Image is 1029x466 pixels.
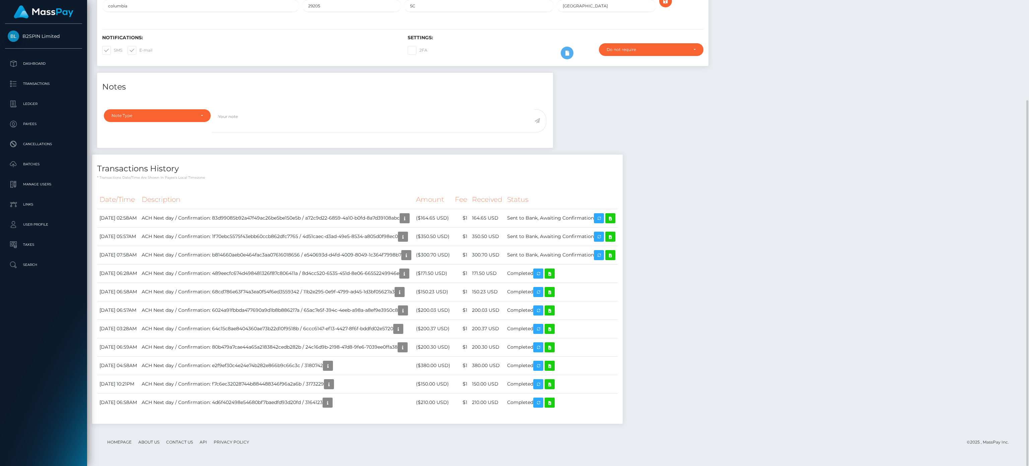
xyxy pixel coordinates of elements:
[97,356,139,375] td: [DATE] 04:58AM
[105,437,134,447] a: Homepage
[8,260,79,270] p: Search
[5,136,82,153] a: Cancellations
[139,301,414,319] td: ACH Next day / Confirmation: 6024a91fbbda477690a9d1b8b886217a / 65ac7e5f-394c-4eeb-a98a-a8ef9e3950c8
[97,319,139,338] td: [DATE] 03:28AM
[139,356,414,375] td: ACH Next day / Confirmation: e2f9ef30c4e24e74b282e866b9c66c3c / 3180742
[97,375,139,393] td: [DATE] 10:21PM
[414,209,453,227] td: ($164.65 USD)
[8,59,79,69] p: Dashboard
[97,246,139,264] td: [DATE] 07:58AM
[453,319,470,338] td: $1
[414,319,453,338] td: ($200.37 USD)
[97,338,139,356] td: [DATE] 06:59AM
[505,264,618,283] td: Completed
[8,99,79,109] p: Ledger
[408,35,703,41] h6: Settings:
[97,283,139,301] td: [DATE] 06:58AM
[8,240,79,250] p: Taxes
[139,375,414,393] td: ACH Next day / Confirmation: f7c6ec32028744b884488346f96a2a6b / 3173229
[505,227,618,246] td: Sent to Bank, Awaiting Confirmation
[8,119,79,129] p: Payees
[139,246,414,264] td: ACH Next day / Confirmation: b814660aeb0e464fac3aa07616018656 / e540693d-d4fd-4009-8049-1c364f7998b7
[453,301,470,319] td: $1
[139,393,414,412] td: ACH Next day / Confirmation: 4d6f402498e54680bf7baedfd93d20fd / 3164123
[102,46,122,55] label: SMS
[453,356,470,375] td: $1
[470,319,505,338] td: 200.37 USD
[5,236,82,253] a: Taxes
[599,43,703,56] button: Do not require
[8,199,79,210] p: Links
[505,246,618,264] td: Sent to Bank, Awaiting Confirmation
[211,437,252,447] a: Privacy Policy
[8,179,79,189] p: Manage Users
[414,338,453,356] td: ($200.30 USD)
[163,437,196,447] a: Contact Us
[97,227,139,246] td: [DATE] 05:57AM
[8,220,79,230] p: User Profile
[505,301,618,319] td: Completed
[470,246,505,264] td: 300.70 USD
[97,190,139,209] th: Date/Time
[102,81,548,93] h4: Notes
[453,209,470,227] td: $1
[505,209,618,227] td: Sent to Bank, Awaiting Confirmation
[505,283,618,301] td: Completed
[139,264,414,283] td: ACH Next day / Confirmation: 489eecfc674d498481326f87c806411a / 8d4cc520-6535-451d-8e06-66552249946e
[8,159,79,169] p: Batches
[139,283,414,301] td: ACH Next day / Confirmation: 68cd786e63f74a3ea0f54f6ed3559342 / 11b2e295-0e9f-4799-ad45-1d3bf05627a3
[5,196,82,213] a: Links
[414,301,453,319] td: ($200.03 USD)
[139,227,414,246] td: ACH Next day / Confirmation: 1f70ebc5575f43ebb60ccb862dfc7765 / 4d51caec-d3ad-49e5-8534-a805d0f98ec0
[139,190,414,209] th: Description
[505,356,618,375] td: Completed
[453,375,470,393] td: $1
[5,75,82,92] a: Transactions
[5,55,82,72] a: Dashboard
[453,190,470,209] th: Fee
[97,301,139,319] td: [DATE] 06:57AM
[5,176,82,193] a: Manage Users
[5,256,82,273] a: Search
[414,264,453,283] td: ($171.50 USD)
[5,216,82,233] a: User Profile
[139,338,414,356] td: ACH Next day / Confirmation: 80b479a7cae44a65a2183842cedb282b / 24c16d9b-2198-47d8-9fe6-7039ee0ffa38
[453,393,470,412] td: $1
[97,163,618,175] h4: Transactions History
[5,96,82,112] a: Ledger
[139,209,414,227] td: ACH Next day / Confirmation: 83d99085b92a47f49ac26be5be150e5b / a72c9d22-6859-4a10-b0fd-8a7d39108abc
[408,46,427,55] label: 2FA
[5,156,82,173] a: Batches
[5,116,82,132] a: Payees
[470,338,505,356] td: 200.30 USD
[97,393,139,412] td: [DATE] 06:58AM
[139,319,414,338] td: ACH Next day / Confirmation: 64c15c8ae8404360ae73b22d10f9518b / 6ccc6147-ef13-4427-8f6f-bddfd02e5720
[505,375,618,393] td: Completed
[470,227,505,246] td: 350.50 USD
[8,139,79,149] p: Cancellations
[453,246,470,264] td: $1
[414,246,453,264] td: ($300.70 USD)
[967,439,1014,446] div: © 2025 , MassPay Inc.
[505,338,618,356] td: Completed
[470,264,505,283] td: 171.50 USD
[97,175,618,180] p: * Transactions date/time are shown in payee's local timezone
[414,375,453,393] td: ($150.00 USD)
[505,393,618,412] td: Completed
[453,338,470,356] td: $1
[197,437,210,447] a: API
[505,190,618,209] th: Status
[505,319,618,338] td: Completed
[470,190,505,209] th: Received
[104,109,211,122] button: Note Type
[607,47,688,52] div: Do not require
[470,209,505,227] td: 164.65 USD
[8,31,19,42] img: B2SPIN Limited
[470,356,505,375] td: 380.00 USD
[97,264,139,283] td: [DATE] 06:28AM
[97,209,139,227] td: [DATE] 02:58AM
[414,393,453,412] td: ($210.00 USD)
[453,264,470,283] td: $1
[470,375,505,393] td: 150.00 USD
[414,190,453,209] th: Amount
